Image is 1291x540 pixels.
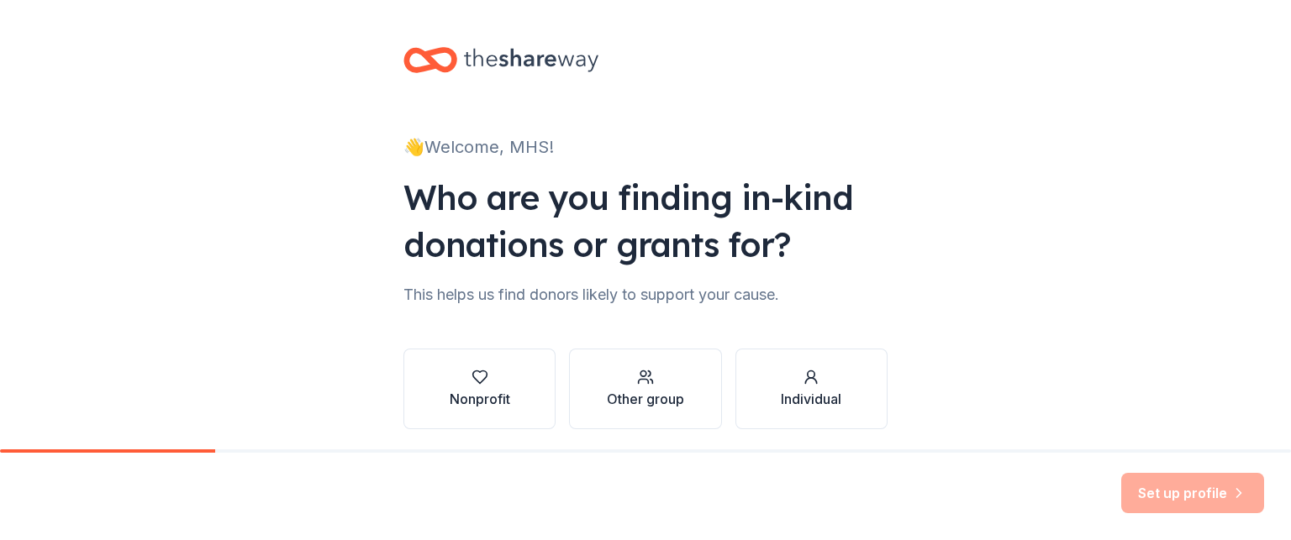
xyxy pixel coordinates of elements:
[403,134,888,160] div: 👋 Welcome, MHS!
[569,349,721,429] button: Other group
[403,174,888,268] div: Who are you finding in-kind donations or grants for?
[607,389,684,409] div: Other group
[450,389,510,409] div: Nonprofit
[781,389,841,409] div: Individual
[403,349,556,429] button: Nonprofit
[735,349,888,429] button: Individual
[403,281,888,308] div: This helps us find donors likely to support your cause.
